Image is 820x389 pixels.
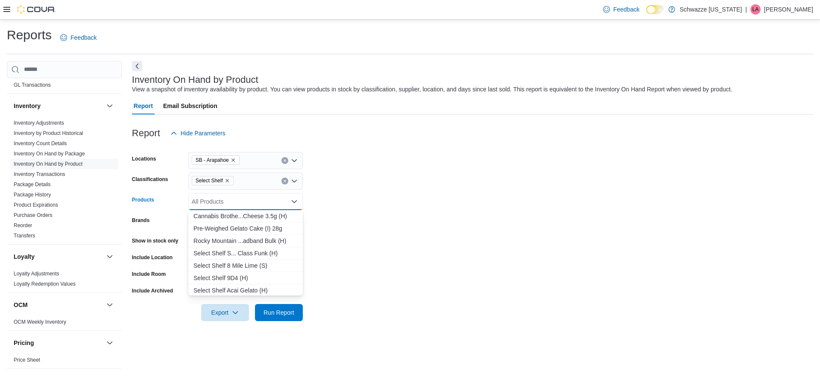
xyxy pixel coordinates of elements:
[14,192,51,198] a: Package History
[105,252,115,262] button: Loyalty
[281,178,288,184] button: Clear input
[291,157,298,164] button: Open list of options
[196,176,223,185] span: Select Shelf
[163,97,217,114] span: Email Subscription
[291,178,298,184] button: Open list of options
[188,247,303,260] button: Select Shelf Shift First Class Funk (H)
[14,171,65,178] span: Inventory Transactions
[167,125,229,142] button: Hide Parameters
[14,357,40,363] a: Price Sheet
[14,271,59,277] a: Loyalty Adjustments
[613,5,639,14] span: Feedback
[206,304,244,321] span: Export
[291,198,298,205] button: Close list of options
[188,260,303,272] button: Select Shelf 8 Mile Lime (S)
[14,202,58,208] a: Product Expirations
[14,270,59,277] span: Loyalty Adjustments
[57,29,100,46] a: Feedback
[7,26,52,44] h1: Reports
[7,317,122,331] div: OCM
[14,150,85,157] span: Inventory On Hand by Package
[193,224,298,233] div: P r e - W e i g h e d G e l a t o C a k e ( I ) 2 8 g
[193,286,298,295] div: S e l e c t S h e l f A c a i G e l a t o ( H )
[14,161,82,167] a: Inventory On Hand by Product
[14,281,76,287] a: Loyalty Redemption Values
[134,97,153,114] span: Report
[132,237,179,244] label: Show in stock only
[188,272,303,284] button: Select Shelf 9D4 (H)
[201,304,249,321] button: Export
[7,355,122,369] div: Pricing
[132,176,168,183] label: Classifications
[14,339,34,347] h3: Pricing
[132,61,142,71] button: Next
[188,235,303,247] button: Rocky Mountain Blueberry Headband Bulk (H)
[7,70,122,94] div: Finance
[188,222,303,235] button: Pre-Weighed Gelato Cake (I) 28g
[14,181,51,188] span: Package Details
[14,191,51,198] span: Package History
[14,232,35,239] span: Transfers
[193,249,298,257] div: S e l e c t S h e l f S . . . C l a s s F u n k ( H )
[646,14,647,15] span: Dark Mode
[14,82,51,88] a: GL Transactions
[132,75,258,85] h3: Inventory On Hand by Product
[14,102,103,110] button: Inventory
[679,4,742,15] p: Schwazze [US_STATE]
[14,140,67,146] a: Inventory Count Details
[132,196,154,203] label: Products
[193,261,298,270] div: S e l e c t S h e l f 8 M i l e L i m e ( S )
[132,155,156,162] label: Locations
[196,156,229,164] span: SB - Arapahoe
[14,171,65,177] a: Inventory Transactions
[105,338,115,348] button: Pricing
[7,269,122,292] div: Loyalty
[132,217,149,224] label: Brands
[70,33,97,42] span: Feedback
[7,118,122,244] div: Inventory
[14,233,35,239] a: Transfers
[753,4,759,15] span: LA
[188,210,303,222] button: Cannabis Brothers Mac N Cheese 3.5g (H)
[14,120,64,126] a: Inventory Adjustments
[225,178,230,183] button: Remove Select Shelf from selection in this group
[600,1,643,18] a: Feedback
[14,222,32,228] a: Reorder
[745,4,747,15] p: |
[132,254,173,261] label: Include Location
[193,237,298,245] div: R o c k y M o u n t a i n . . . a d b a n d B u l k ( H )
[14,151,85,157] a: Inventory On Hand by Package
[14,301,103,309] button: OCM
[132,287,173,294] label: Include Archived
[14,319,66,325] a: OCM Weekly Inventory
[105,101,115,111] button: Inventory
[132,271,166,278] label: Include Room
[264,308,294,317] span: Run Report
[14,319,66,325] span: OCM Weekly Inventory
[14,252,103,261] button: Loyalty
[181,129,225,137] span: Hide Parameters
[14,252,35,261] h3: Loyalty
[192,155,240,165] span: SB - Arapahoe
[14,181,51,187] a: Package Details
[14,357,40,363] span: Price Sheet
[188,284,303,297] button: Select Shelf Acai Gelato (H)
[14,281,76,287] span: Loyalty Redemption Values
[132,85,732,94] div: View a snapshot of inventory availability by product. You can view products in stock by classific...
[764,4,813,15] p: [PERSON_NAME]
[14,102,41,110] h3: Inventory
[193,212,298,220] div: C a n n a b i s B r o t h e . . . C h e e s e 3 . 5 g ( H )
[14,212,53,219] span: Purchase Orders
[14,212,53,218] a: Purchase Orders
[193,274,298,282] div: S e l e c t S h e l f 9 D 4 ( H )
[105,300,115,310] button: OCM
[231,158,236,163] button: Remove SB - Arapahoe from selection in this group
[14,222,32,229] span: Reorder
[14,339,103,347] button: Pricing
[192,176,234,185] span: Select Shelf
[255,304,303,321] button: Run Report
